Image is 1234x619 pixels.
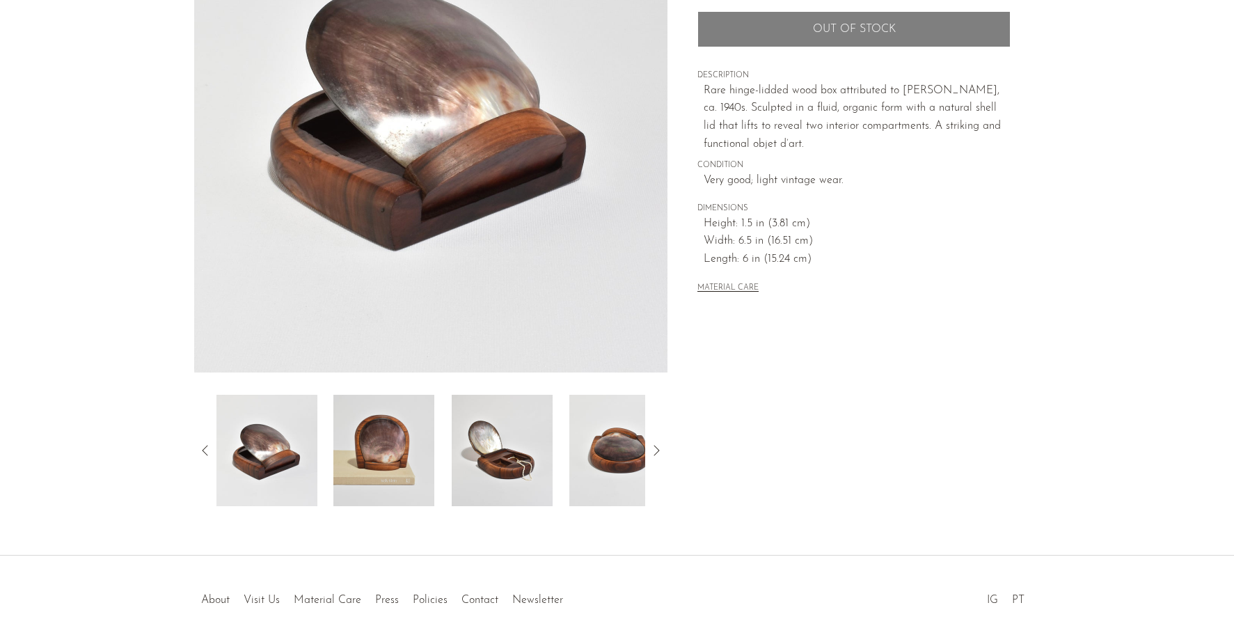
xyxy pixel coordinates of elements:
ul: Quick links [194,583,570,610]
a: PT [1012,595,1025,606]
span: CONDITION [697,159,1011,172]
img: Shell Lidded Box [216,395,317,506]
span: DESCRIPTION [697,70,1011,82]
img: Shell Lidded Box [569,395,670,506]
a: Contact [461,595,498,606]
a: Material Care [294,595,361,606]
button: Add to cart [697,11,1011,47]
img: Shell Lidded Box [333,395,434,506]
span: Very good; light vintage wear. [704,172,1011,190]
span: Length: 6 in (15.24 cm) [704,251,1011,269]
a: About [201,595,230,606]
p: Rare hinge-lidded wood box attributed to [PERSON_NAME], ca. 1940s. Sculpted in a fluid, organic f... [704,82,1011,153]
button: MATERIAL CARE [697,283,759,294]
span: Height: 1.5 in (3.81 cm) [704,215,1011,233]
a: Policies [413,595,448,606]
span: DIMENSIONS [697,203,1011,215]
a: Visit Us [244,595,280,606]
span: Width: 6.5 in (16.51 cm) [704,233,1011,251]
span: Out of stock [813,23,896,36]
a: IG [987,595,998,606]
img: Shell Lidded Box [452,395,553,506]
ul: Social Medias [980,583,1031,610]
a: Press [375,595,399,606]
